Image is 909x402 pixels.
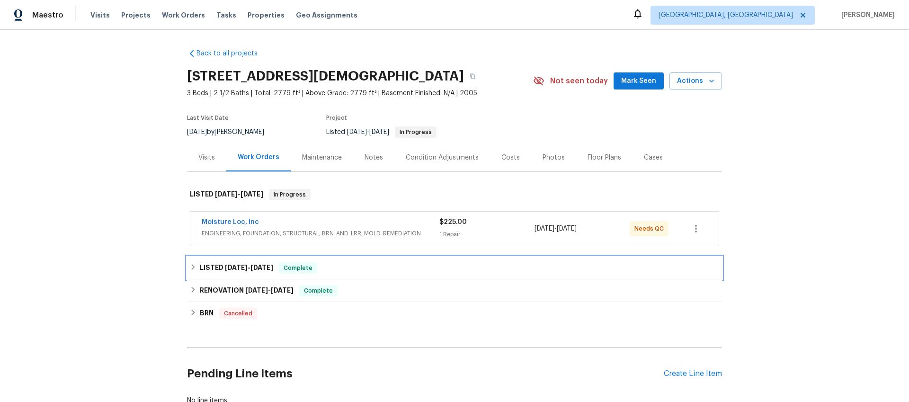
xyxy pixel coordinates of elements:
[365,153,383,162] div: Notes
[187,257,722,279] div: LISTED [DATE]-[DATE]Complete
[300,286,337,295] span: Complete
[501,153,520,162] div: Costs
[225,264,248,271] span: [DATE]
[535,224,577,233] span: -
[248,10,285,20] span: Properties
[464,68,481,85] button: Copy Address
[543,153,565,162] div: Photos
[202,229,439,238] span: ENGINEERING, FOUNDATION, STRUCTURAL, BRN_AND_LRR, MOLD_REMEDIATION
[187,129,207,135] span: [DATE]
[187,126,276,138] div: by [PERSON_NAME]
[677,75,714,87] span: Actions
[280,263,316,273] span: Complete
[245,287,294,294] span: -
[187,115,229,121] span: Last Visit Date
[270,190,310,199] span: In Progress
[439,219,467,225] span: $225.00
[588,153,621,162] div: Floor Plans
[220,309,256,318] span: Cancelled
[187,49,278,58] a: Back to all projects
[162,10,205,20] span: Work Orders
[557,225,577,232] span: [DATE]
[669,72,722,90] button: Actions
[187,279,722,302] div: RENOVATION [DATE]-[DATE]Complete
[664,369,722,378] div: Create Line Item
[838,10,895,20] span: [PERSON_NAME]
[535,225,554,232] span: [DATE]
[32,10,63,20] span: Maestro
[326,129,437,135] span: Listed
[198,153,215,162] div: Visits
[200,262,273,274] h6: LISTED
[296,10,357,20] span: Geo Assignments
[302,153,342,162] div: Maintenance
[200,308,214,319] h6: BRN
[644,153,663,162] div: Cases
[550,76,608,86] span: Not seen today
[216,12,236,18] span: Tasks
[250,264,273,271] span: [DATE]
[241,191,263,197] span: [DATE]
[121,10,151,20] span: Projects
[369,129,389,135] span: [DATE]
[200,285,294,296] h6: RENOVATION
[245,287,268,294] span: [DATE]
[90,10,110,20] span: Visits
[187,302,722,325] div: BRN Cancelled
[614,72,664,90] button: Mark Seen
[439,230,535,239] div: 1 Repair
[190,189,263,200] h6: LISTED
[326,115,347,121] span: Project
[215,191,238,197] span: [DATE]
[187,352,664,396] h2: Pending Line Items
[238,152,279,162] div: Work Orders
[187,179,722,210] div: LISTED [DATE]-[DATE]In Progress
[634,224,668,233] span: Needs QC
[187,71,464,81] h2: [STREET_ADDRESS][DEMOGRAPHIC_DATA]
[225,264,273,271] span: -
[659,10,793,20] span: [GEOGRAPHIC_DATA], [GEOGRAPHIC_DATA]
[271,287,294,294] span: [DATE]
[406,153,479,162] div: Condition Adjustments
[347,129,367,135] span: [DATE]
[396,129,436,135] span: In Progress
[187,89,533,98] span: 3 Beds | 2 1/2 Baths | Total: 2779 ft² | Above Grade: 2779 ft² | Basement Finished: N/A | 2005
[215,191,263,197] span: -
[202,219,259,225] a: Moisture Loc, Inc
[347,129,389,135] span: -
[621,75,656,87] span: Mark Seen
